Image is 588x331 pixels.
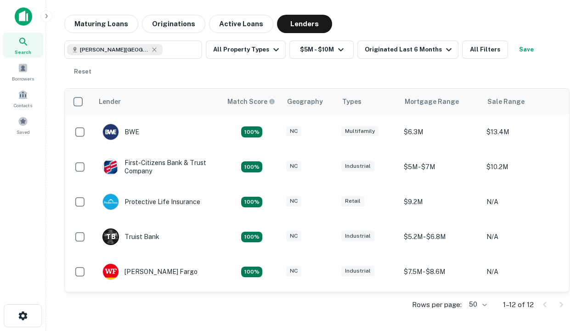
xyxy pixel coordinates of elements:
[99,96,121,107] div: Lender
[241,267,262,278] div: Matching Properties: 2, hasApolloMatch: undefined
[227,97,273,107] h6: Match Score
[142,15,205,33] button: Originations
[206,40,286,59] button: All Property Types
[103,159,119,175] img: picture
[357,40,458,59] button: Originated Last 6 Months
[102,263,198,280] div: [PERSON_NAME] Fargo
[342,96,362,107] div: Types
[64,15,138,33] button: Maturing Loans
[482,254,565,289] td: N/A
[103,264,119,280] img: picture
[17,128,30,136] span: Saved
[465,298,488,311] div: 50
[399,254,482,289] td: $7.5M - $8.6M
[3,113,43,137] a: Saved
[365,44,454,55] div: Originated Last 6 Months
[102,228,159,245] div: Truist Bank
[241,232,262,243] div: Matching Properties: 3, hasApolloMatch: undefined
[277,15,332,33] button: Lenders
[222,89,282,114] th: Capitalize uses an advanced AI algorithm to match your search with the best lender. The match sco...
[482,219,565,254] td: N/A
[102,124,139,140] div: BWE
[341,161,374,171] div: Industrial
[287,96,323,107] div: Geography
[286,231,301,241] div: NC
[337,89,399,114] th: Types
[399,219,482,254] td: $5.2M - $6.8M
[399,149,482,184] td: $5M - $7M
[399,114,482,149] td: $6.3M
[93,89,222,114] th: Lender
[68,63,97,81] button: Reset
[399,289,482,324] td: $8.8M
[482,149,565,184] td: $10.2M
[103,194,119,210] img: picture
[286,161,301,171] div: NC
[15,7,32,26] img: capitalize-icon.png
[102,194,200,210] div: Protective Life Insurance
[241,197,262,208] div: Matching Properties: 2, hasApolloMatch: undefined
[487,96,525,107] div: Sale Range
[399,184,482,219] td: $9.2M
[289,40,354,59] button: $5M - $10M
[209,15,273,33] button: Active Loans
[341,126,379,137] div: Multifamily
[3,86,43,111] a: Contacts
[412,299,462,310] p: Rows per page:
[227,97,275,107] div: Capitalize uses an advanced AI algorithm to match your search with the best lender. The match sco...
[80,46,149,54] span: [PERSON_NAME][GEOGRAPHIC_DATA], [GEOGRAPHIC_DATA]
[12,75,34,82] span: Borrowers
[399,89,482,114] th: Mortgage Range
[286,196,301,206] div: NC
[341,231,374,241] div: Industrial
[14,102,32,109] span: Contacts
[341,196,364,206] div: Retail
[286,266,301,276] div: NC
[503,299,534,310] p: 1–12 of 12
[462,40,508,59] button: All Filters
[282,89,337,114] th: Geography
[482,114,565,149] td: $13.4M
[106,232,115,242] p: T B
[542,228,588,272] iframe: Chat Widget
[3,33,43,57] a: Search
[512,40,541,59] button: Save your search to get updates of matches that match your search criteria.
[102,159,213,175] div: First-citizens Bank & Trust Company
[241,161,262,172] div: Matching Properties: 2, hasApolloMatch: undefined
[482,89,565,114] th: Sale Range
[482,184,565,219] td: N/A
[103,124,119,140] img: picture
[3,59,43,84] a: Borrowers
[286,126,301,137] div: NC
[241,126,262,137] div: Matching Properties: 2, hasApolloMatch: undefined
[405,96,459,107] div: Mortgage Range
[15,48,31,56] span: Search
[341,266,374,276] div: Industrial
[482,289,565,324] td: N/A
